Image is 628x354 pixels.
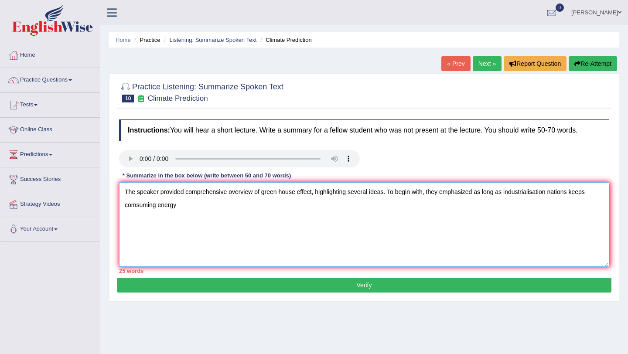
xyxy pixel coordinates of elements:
[504,56,567,71] button: Report Question
[0,192,100,214] a: Strategy Videos
[569,56,617,71] button: Re-Attempt
[0,68,100,90] a: Practice Questions
[119,172,294,180] div: * Summarize in the box below (write between 50 and 70 words)
[0,167,100,189] a: Success Stories
[116,37,131,43] a: Home
[122,95,134,102] span: 10
[0,43,100,65] a: Home
[119,81,283,102] h2: Practice Listening: Summarize Spoken Text
[169,37,256,43] a: Listening: Summarize Spoken Text
[0,118,100,140] a: Online Class
[258,36,312,44] li: Climate Prediction
[0,143,100,164] a: Predictions
[136,95,145,103] small: Exam occurring question
[119,267,609,275] div: 25 words
[441,56,470,71] a: « Prev
[117,278,611,293] button: Verify
[132,36,160,44] li: Practice
[556,3,564,12] span: 0
[119,119,609,141] h4: You will hear a short lecture. Write a summary for a fellow student who was not present at the le...
[128,126,170,134] b: Instructions:
[0,93,100,115] a: Tests
[473,56,502,71] a: Next »
[0,217,100,239] a: Your Account
[148,94,208,102] small: Climate Prediction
